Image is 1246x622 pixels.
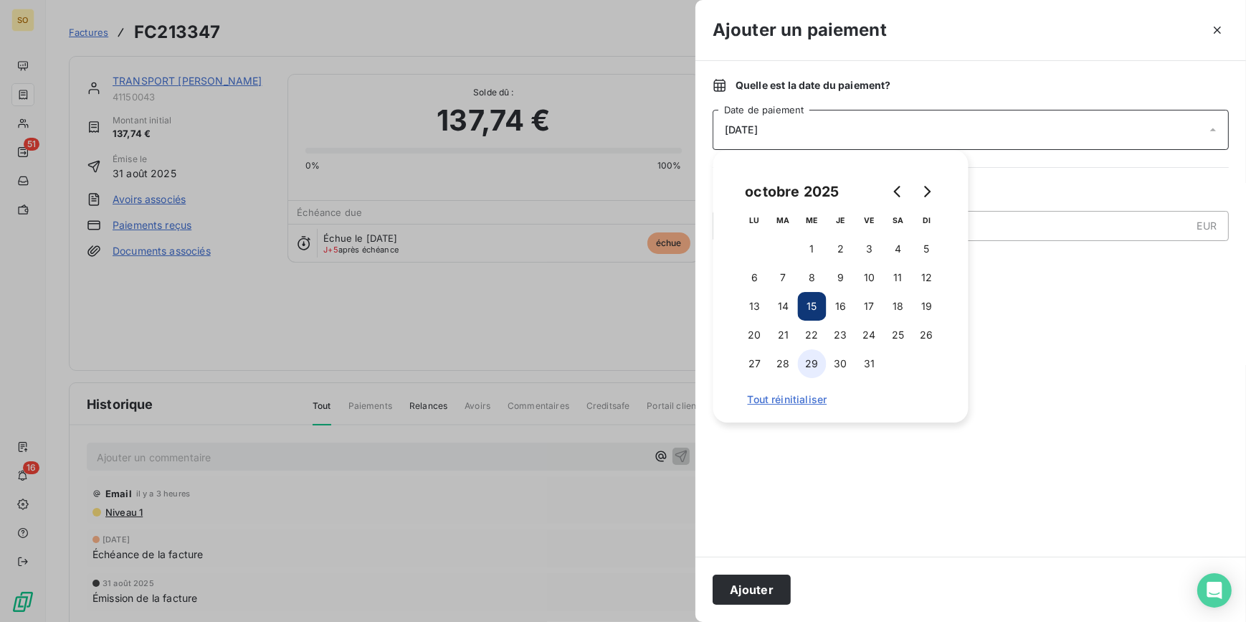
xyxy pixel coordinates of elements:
[741,263,769,292] button: 6
[798,235,827,263] button: 1
[913,263,941,292] button: 12
[884,177,913,206] button: Go to previous month
[827,349,855,378] button: 30
[855,321,884,349] button: 24
[884,235,913,263] button: 4
[827,321,855,349] button: 23
[741,292,769,321] button: 13
[713,253,1229,267] span: Nouveau solde dû :
[884,263,913,292] button: 11
[748,394,934,405] span: Tout réinitialiser
[855,349,884,378] button: 31
[798,206,827,235] th: mercredi
[736,78,891,93] span: Quelle est la date du paiement ?
[741,206,769,235] th: lundi
[913,206,941,235] th: dimanche
[1197,573,1232,608] div: Open Intercom Messenger
[741,349,769,378] button: 27
[884,321,913,349] button: 25
[713,17,887,43] h3: Ajouter un paiement
[827,292,855,321] button: 16
[855,292,884,321] button: 17
[798,349,827,378] button: 29
[798,292,827,321] button: 15
[769,349,798,378] button: 28
[913,292,941,321] button: 19
[769,292,798,321] button: 14
[855,235,884,263] button: 3
[769,206,798,235] th: mardi
[827,206,855,235] th: jeudi
[741,321,769,349] button: 20
[798,321,827,349] button: 22
[827,263,855,292] button: 9
[855,206,884,235] th: vendredi
[884,206,913,235] th: samedi
[884,292,913,321] button: 18
[769,263,798,292] button: 7
[855,263,884,292] button: 10
[725,124,758,136] span: [DATE]
[913,321,941,349] button: 26
[913,177,941,206] button: Go to next month
[913,235,941,263] button: 5
[713,575,791,605] button: Ajouter
[798,263,827,292] button: 8
[827,235,855,263] button: 2
[741,180,845,203] div: octobre 2025
[769,321,798,349] button: 21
